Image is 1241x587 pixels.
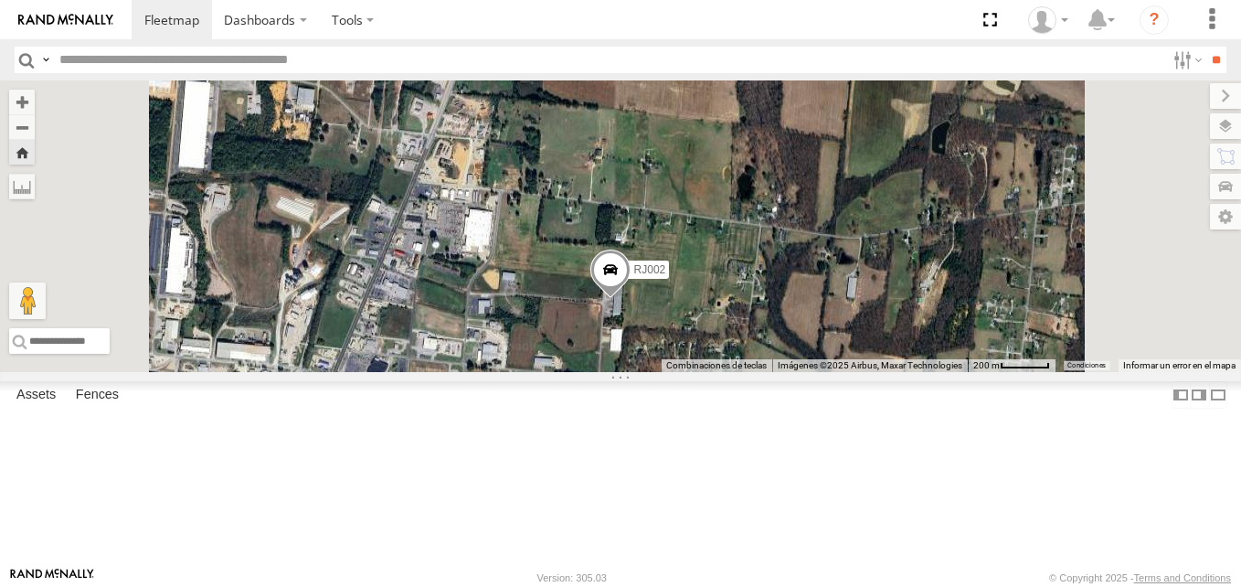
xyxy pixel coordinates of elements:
button: Zoom out [9,114,35,140]
label: Dock Summary Table to the Left [1172,381,1190,408]
div: © Copyright 2025 - [1049,572,1231,583]
button: Zoom in [9,90,35,114]
span: Imágenes ©2025 Airbus, Maxar Technologies [778,360,962,370]
div: Version: 305.03 [537,572,607,583]
span: RJ002 [634,263,666,276]
label: Fences [67,382,128,408]
button: Arrastra el hombrecito naranja al mapa para abrir Street View [9,283,46,319]
button: Zoom Home [9,140,35,165]
a: Visit our Website [10,569,94,587]
a: Condiciones [1067,362,1106,369]
label: Search Filter Options [1166,47,1205,73]
a: Informar un error en el mapa [1123,360,1236,370]
a: Terms and Conditions [1134,572,1231,583]
label: Dock Summary Table to the Right [1190,381,1208,408]
span: 200 m [973,360,1000,370]
i: ? [1140,5,1169,35]
label: Assets [7,382,65,408]
label: Search Query [38,47,53,73]
button: Escala del mapa: 200 m por 51 píxeles [968,359,1055,372]
button: Combinaciones de teclas [666,359,767,372]
label: Hide Summary Table [1209,381,1227,408]
img: rand-logo.svg [18,14,113,27]
label: Measure [9,174,35,199]
div: XPD GLOBAL [1022,6,1075,34]
label: Map Settings [1210,204,1241,229]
